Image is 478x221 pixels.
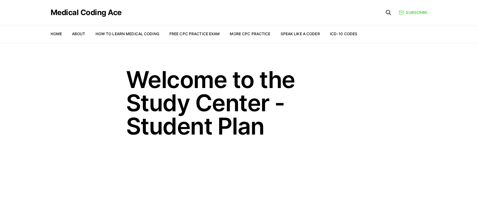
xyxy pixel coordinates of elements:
a: Medical Coding Ace [51,9,122,16]
a: ICD-10 Codes [330,31,357,36]
h1: Welcome to the Study Center - Student Plan [126,68,352,138]
a: How to Learn Medical Coding [96,31,159,36]
a: Subscribe [399,10,427,15]
a: About [72,31,85,36]
a: Free CPC Practice Exam [169,31,220,36]
a: More CPC Practice [230,31,270,36]
a: Speak Like a Coder [281,31,320,36]
a: Home [51,31,62,36]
